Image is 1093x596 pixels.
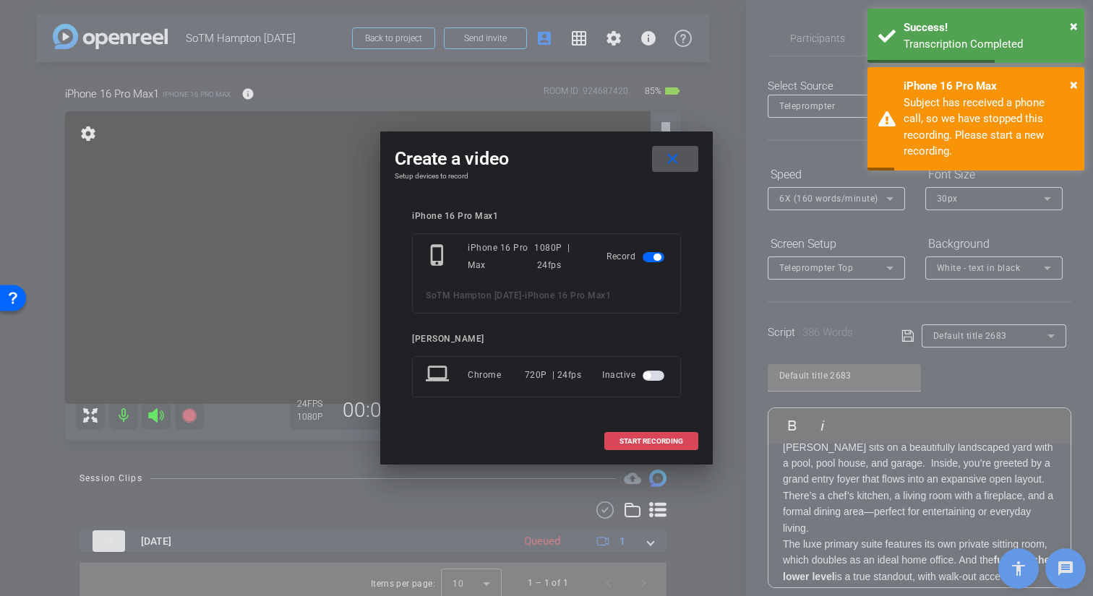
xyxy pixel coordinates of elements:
div: [PERSON_NAME] [412,334,681,345]
div: Subject has received a phone call, so we have stopped this recording. Please start a new recording. [904,95,1073,160]
div: Transcription Completed [904,36,1073,53]
div: Record [606,239,667,274]
span: SoTM Hampton [DATE] [426,290,522,301]
div: Inactive [602,362,667,388]
div: 1080P | 24fps [534,239,586,274]
button: START RECORDING [604,432,698,450]
div: iPhone 16 Pro Max1 [412,211,681,222]
button: Close [1070,15,1078,37]
div: 720P | 24fps [525,362,582,388]
div: Create a video [395,146,698,172]
div: iPhone 16 Pro Max [468,239,534,274]
div: Success! [904,20,1073,36]
div: Chrome [468,362,525,388]
mat-icon: close [664,150,682,168]
span: START RECORDING [620,438,683,445]
span: × [1070,17,1078,35]
span: - [522,290,526,301]
div: iPhone 16 Pro Max [904,78,1073,95]
h4: Setup devices to record [395,172,698,181]
mat-icon: laptop [426,362,452,388]
span: iPhone 16 Pro Max1 [525,290,611,301]
mat-icon: phone_iphone [426,243,452,269]
span: × [1070,76,1078,93]
button: Close [1070,74,1078,95]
